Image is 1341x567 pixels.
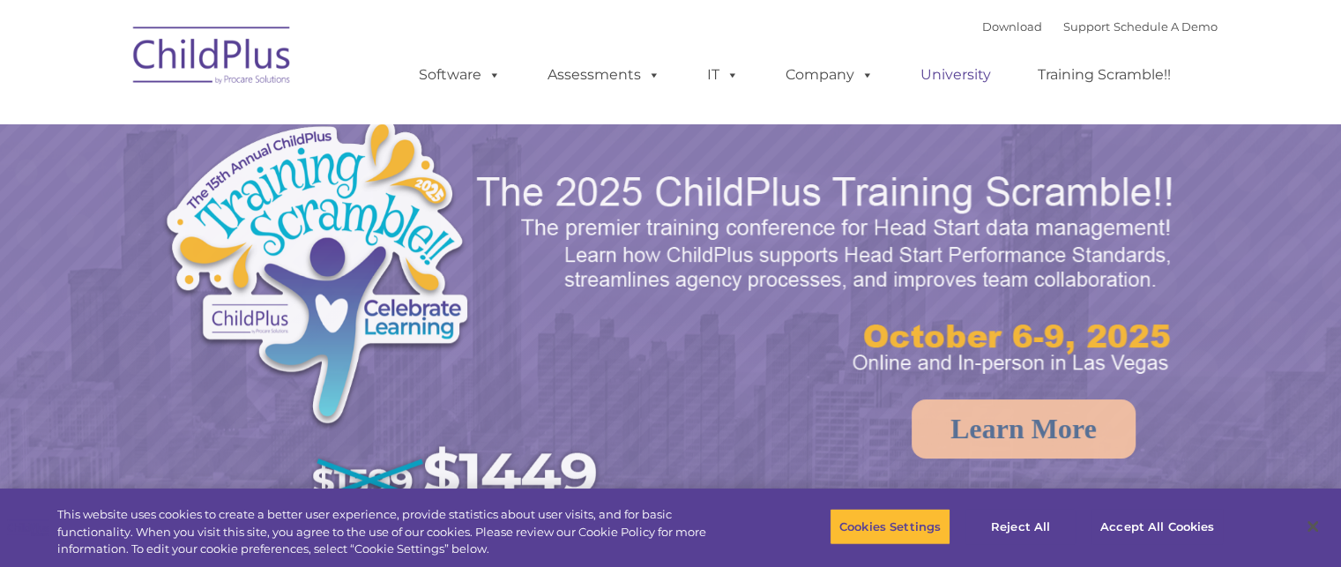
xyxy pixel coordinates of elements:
div: This website uses cookies to create a better user experience, provide statistics about user visit... [57,506,738,558]
img: ChildPlus by Procare Solutions [124,14,301,102]
button: Close [1293,507,1332,546]
a: Schedule A Demo [1114,19,1218,34]
a: Download [982,19,1042,34]
a: Support [1063,19,1110,34]
span: Phone number [245,189,320,202]
button: Reject All [965,508,1076,545]
a: Software [401,57,518,93]
font: | [982,19,1218,34]
button: Accept All Cookies [1091,508,1224,545]
a: University [903,57,1009,93]
a: Company [768,57,891,93]
a: Learn More [912,399,1136,459]
a: IT [689,57,756,93]
button: Cookies Settings [830,508,950,545]
span: Last name [245,116,299,130]
a: Assessments [530,57,678,93]
a: Training Scramble!! [1020,57,1188,93]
